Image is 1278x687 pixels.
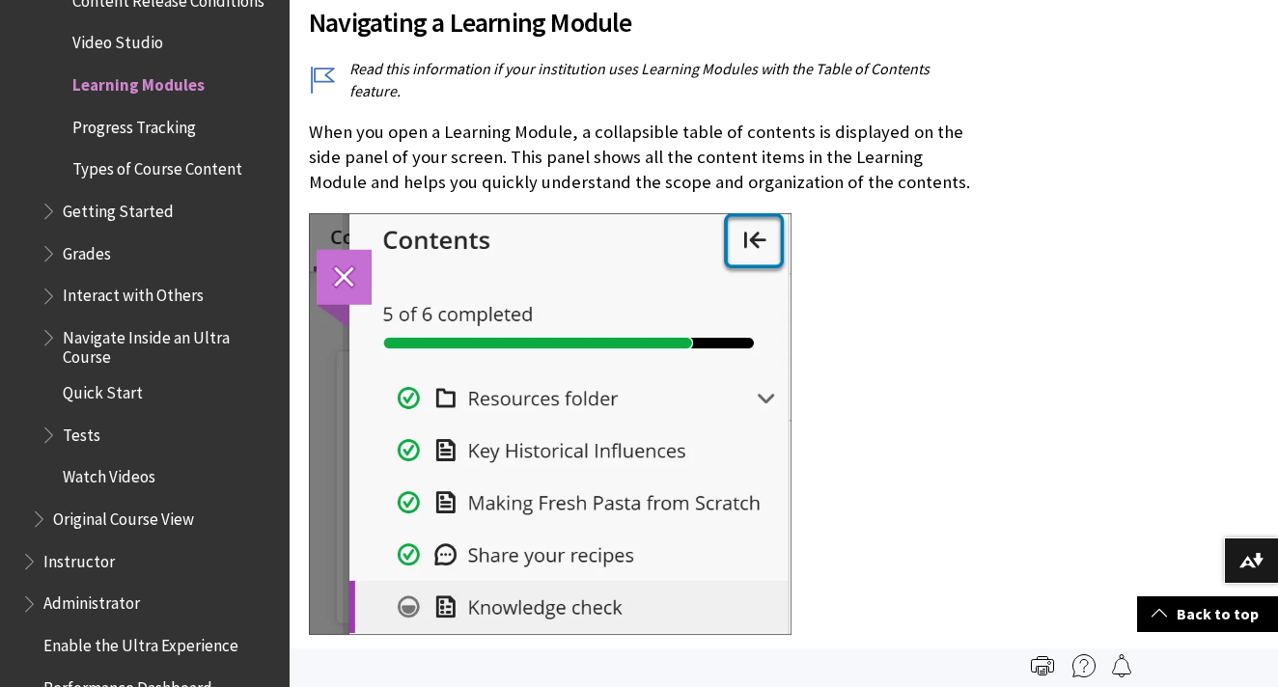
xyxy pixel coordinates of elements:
[1072,654,1096,677] img: More help
[43,545,115,571] span: Instructor
[63,321,276,367] span: Navigate Inside an Ultra Course
[63,280,204,306] span: Interact with Others
[309,58,973,101] p: Read this information if your institution uses Learning Modules with the Table of Contents feature.
[63,419,100,445] span: Tests
[43,588,140,614] span: Administrator
[63,237,111,263] span: Grades
[43,629,238,655] span: Enable the Ultra Experience
[72,153,242,179] span: Types of Course Content
[63,376,143,402] span: Quick Start
[309,2,973,42] span: Navigating a Learning Module
[63,195,174,221] span: Getting Started
[309,213,792,635] img: In the Learning Module table of contents, two courses are marked as Complete in the Courses page ...
[72,69,205,95] span: Learning Modules
[53,503,194,529] span: Original Course View
[72,27,163,53] span: Video Studio
[63,461,155,487] span: Watch Videos
[1110,654,1133,677] img: Follow this page
[309,120,973,196] p: When you open a Learning Module, a collapsible table of contents is displayed on the side panel o...
[1031,654,1054,677] img: Print
[1137,596,1278,632] a: Back to top
[72,111,196,137] span: Progress Tracking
